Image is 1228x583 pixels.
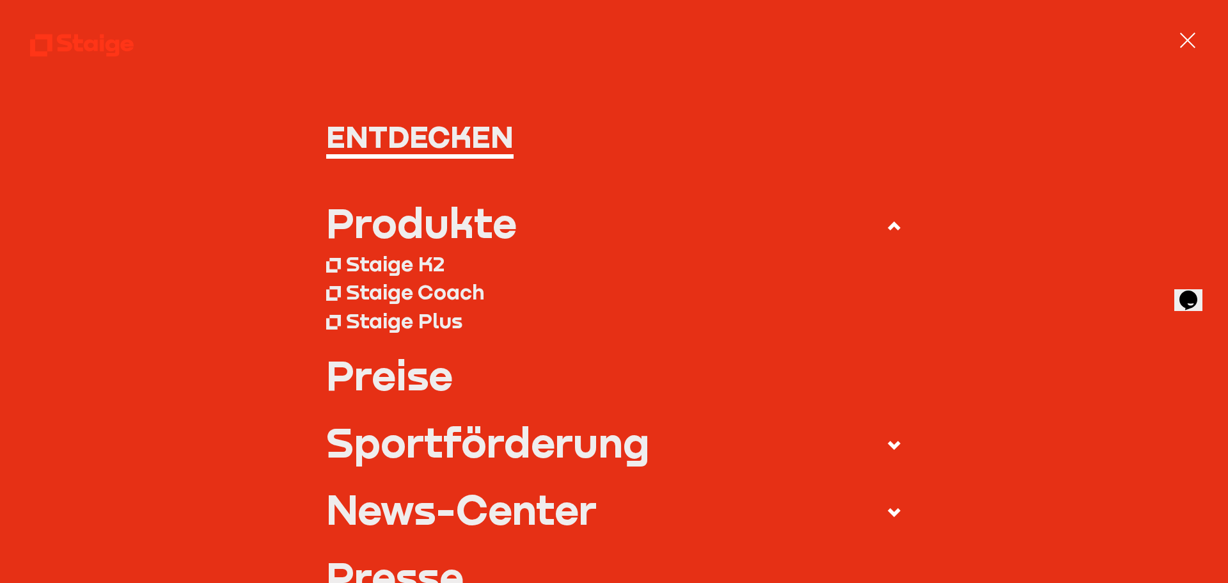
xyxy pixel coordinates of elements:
a: Staige K2 [326,249,902,278]
a: Staige Plus [326,306,902,335]
div: News-Center [326,489,597,529]
a: Preise [326,355,902,395]
div: Produkte [326,202,517,243]
a: Staige Coach [326,278,902,307]
div: Sportförderung [326,422,650,462]
div: Staige Plus [346,308,462,333]
iframe: chat widget [1174,273,1215,311]
div: Staige Coach [346,279,484,305]
div: Staige K2 [346,251,445,276]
